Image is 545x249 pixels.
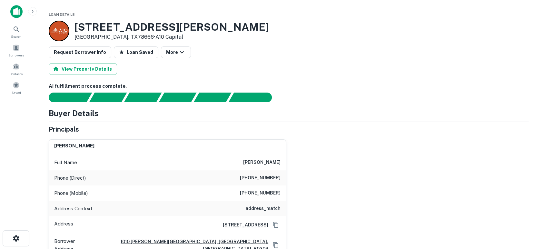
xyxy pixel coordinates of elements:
h6: [PERSON_NAME] [243,159,281,166]
a: [STREET_ADDRESS] [218,221,268,228]
a: Search [2,23,30,40]
button: Loan Saved [114,46,158,58]
a: Saved [2,79,30,96]
button: More [161,46,191,58]
a: Contacts [2,60,30,78]
h5: Principals [49,124,79,134]
h6: [PHONE_NUMBER] [240,174,281,182]
div: Your request is received and processing... [89,93,127,102]
iframe: Chat Widget [513,197,545,228]
h4: Buyer Details [49,107,99,119]
h6: address_match [245,205,281,213]
span: Saved [12,90,21,95]
h6: AI fulfillment process complete. [49,83,529,90]
a: Borrowers [2,42,30,59]
p: Address Context [54,205,92,213]
div: Documents found, AI parsing details... [124,93,162,102]
div: Principals found, AI now looking for contact information... [159,93,196,102]
p: Address [54,220,73,230]
h3: [STREET_ADDRESS][PERSON_NAME] [74,21,269,33]
h6: [PERSON_NAME] [54,142,94,150]
div: Sending borrower request to AI... [41,93,89,102]
button: View Property Details [49,63,117,75]
span: Search [11,34,22,39]
img: capitalize-icon.png [10,5,23,18]
div: Principals found, still searching for contact information. This may take time... [193,93,231,102]
a: A10 Capital [155,34,183,40]
button: Request Borrower Info [49,46,111,58]
p: Full Name [54,159,77,166]
div: AI fulfillment process complete. [229,93,280,102]
span: Borrowers [8,53,24,58]
button: Copy Address [271,220,281,230]
p: Phone (Direct) [54,174,86,182]
p: [GEOGRAPHIC_DATA], TX78666 • [74,33,269,41]
h6: [PHONE_NUMBER] [240,189,281,197]
span: Loan Details [49,13,75,16]
span: Contacts [10,71,23,76]
p: Phone (Mobile) [54,189,88,197]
